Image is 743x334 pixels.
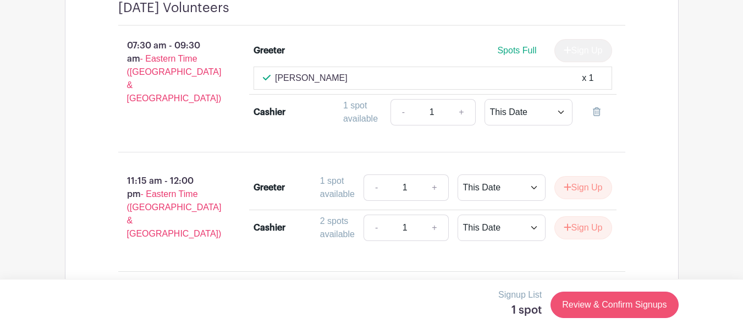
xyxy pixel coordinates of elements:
div: Cashier [254,221,285,234]
a: + [421,174,448,201]
a: + [421,215,448,241]
div: x 1 [582,72,593,85]
div: 2 spots available [320,215,355,241]
a: - [364,174,389,201]
a: - [390,99,416,125]
a: Review & Confirm Signups [551,292,678,318]
div: Greeter [254,44,285,57]
a: - [364,215,389,241]
p: [PERSON_NAME] [275,72,348,85]
h5: 1 spot [498,304,542,317]
a: + [448,99,475,125]
p: Signup List [498,288,542,302]
span: - Eastern Time ([GEOGRAPHIC_DATA] & [GEOGRAPHIC_DATA]) [127,54,222,103]
p: 11:15 am - 12:00 pm [101,170,236,245]
button: Sign Up [554,216,612,239]
span: Spots Full [497,46,536,55]
div: 1 spot available [343,99,382,125]
p: 07:30 am - 09:30 am [101,35,236,109]
div: Greeter [254,181,285,194]
div: Cashier [254,106,285,119]
div: 1 spot available [320,174,355,201]
span: - Eastern Time ([GEOGRAPHIC_DATA] & [GEOGRAPHIC_DATA]) [127,189,222,238]
button: Sign Up [554,176,612,199]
